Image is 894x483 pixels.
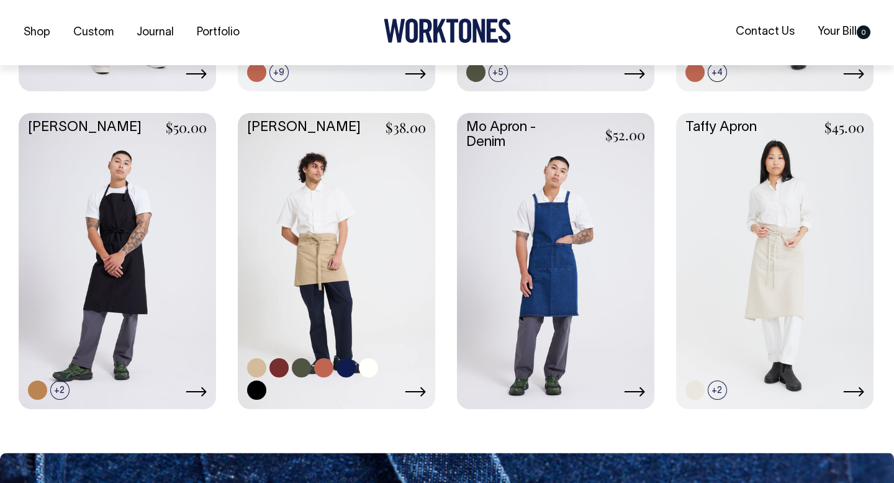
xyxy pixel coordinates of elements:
a: Custom [68,22,119,43]
span: +2 [50,381,70,400]
a: Shop [19,22,55,43]
span: +2 [708,381,727,400]
a: Journal [132,22,179,43]
a: Contact Us [731,22,800,42]
a: Your Bill0 [813,22,875,42]
span: +5 [489,63,508,82]
a: Portfolio [192,22,245,43]
span: 0 [857,25,870,39]
span: +4 [708,63,727,82]
span: +9 [269,63,289,82]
